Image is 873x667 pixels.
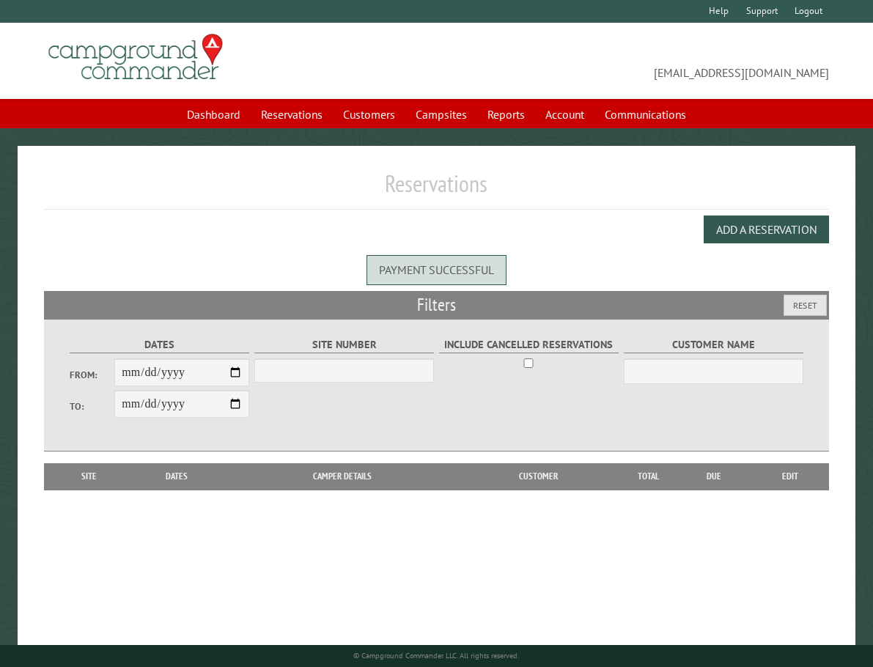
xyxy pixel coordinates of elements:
[479,100,534,128] a: Reports
[226,463,459,490] th: Camper Details
[677,463,751,490] th: Due
[51,463,127,490] th: Site
[458,463,619,490] th: Customer
[178,100,249,128] a: Dashboard
[44,29,227,86] img: Campground Commander
[252,100,331,128] a: Reservations
[366,255,507,284] div: Payment successful
[70,336,250,353] label: Dates
[70,368,114,382] label: From:
[704,215,829,243] button: Add a Reservation
[407,100,476,128] a: Campsites
[437,40,830,81] span: [EMAIL_ADDRESS][DOMAIN_NAME]
[624,336,804,353] label: Customer Name
[334,100,404,128] a: Customers
[353,651,519,660] small: © Campground Commander LLC. All rights reserved.
[439,336,619,353] label: Include Cancelled Reservations
[44,291,830,319] h2: Filters
[44,169,830,210] h1: Reservations
[127,463,226,490] th: Dates
[619,463,677,490] th: Total
[596,100,695,128] a: Communications
[751,463,829,490] th: Edit
[537,100,593,128] a: Account
[254,336,435,353] label: Site Number
[70,399,114,413] label: To:
[784,295,827,316] button: Reset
